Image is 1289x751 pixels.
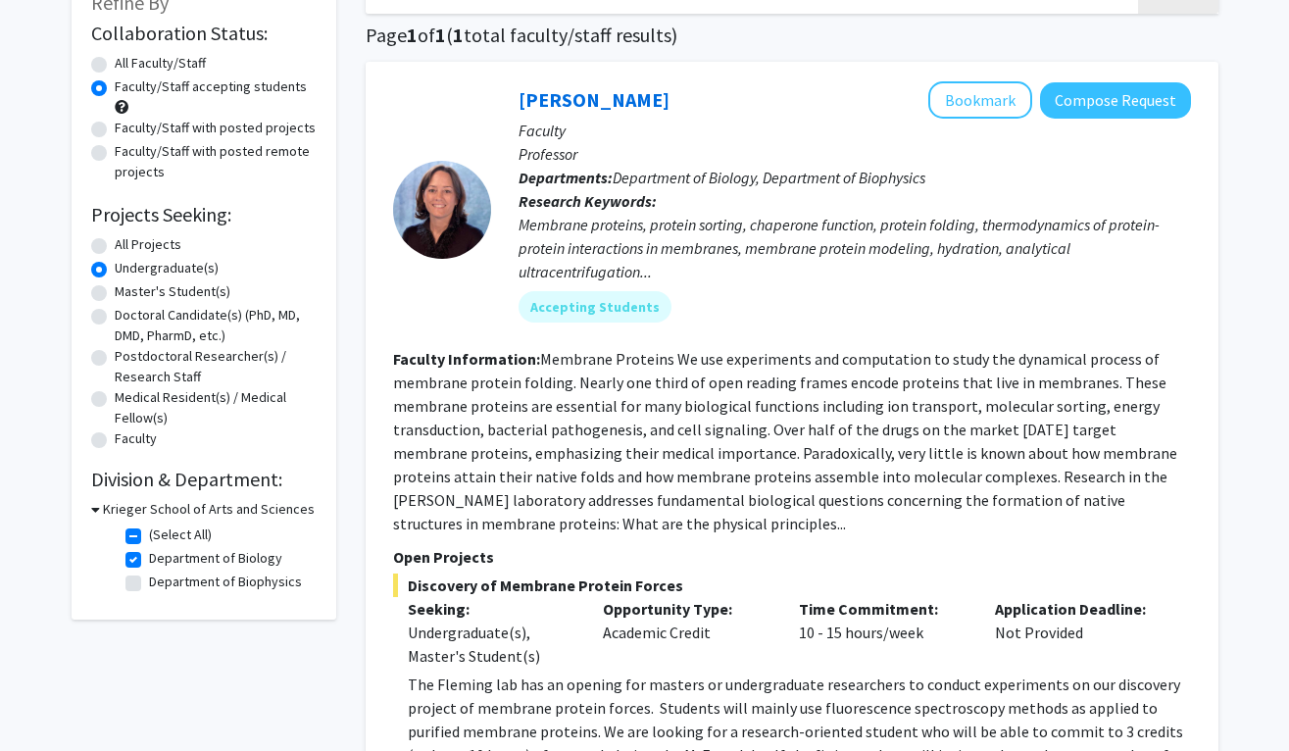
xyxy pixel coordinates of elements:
label: Faculty/Staff accepting students [115,76,307,97]
p: Seeking: [408,597,574,621]
p: Time Commitment: [799,597,966,621]
span: Department of Biology, Department of Biophysics [613,168,925,187]
label: Medical Resident(s) / Medical Fellow(s) [115,387,317,428]
h1: Page of ( total faculty/staff results) [366,24,1218,47]
div: Undergraduate(s), Master's Student(s) [408,621,574,668]
span: 1 [407,23,418,47]
h2: Collaboration Status: [91,22,317,45]
label: Postdoctoral Researcher(s) / Research Staff [115,346,317,387]
p: Application Deadline: [995,597,1162,621]
h3: Krieger School of Arts and Sciences [103,499,315,520]
mat-chip: Accepting Students [519,291,671,323]
button: Compose Request to Karen Fleming [1040,82,1191,119]
b: Research Keywords: [519,191,657,211]
label: All Projects [115,234,181,255]
label: Faculty/Staff with posted remote projects [115,141,317,182]
div: Not Provided [980,597,1176,668]
label: All Faculty/Staff [115,53,206,74]
p: Opportunity Type: [603,597,769,621]
p: Faculty [519,119,1191,142]
p: Open Projects [393,545,1191,569]
iframe: Chat [15,663,83,736]
div: Academic Credit [588,597,784,668]
a: [PERSON_NAME] [519,87,669,112]
label: (Select All) [149,525,212,545]
label: Master's Student(s) [115,281,230,302]
label: Department of Biophysics [149,572,302,592]
label: Department of Biology [149,548,282,569]
b: Faculty Information: [393,349,540,369]
label: Faculty/Staff with posted projects [115,118,316,138]
div: Membrane proteins, protein sorting, chaperone function, protein folding, thermodynamics of protei... [519,213,1191,283]
span: 1 [435,23,446,47]
fg-read-more: Membrane Proteins We use experiments and computation to study the dynamical process of membrane p... [393,349,1177,533]
b: Departments: [519,168,613,187]
h2: Division & Department: [91,468,317,491]
span: Discovery of Membrane Protein Forces [393,574,1191,597]
label: Undergraduate(s) [115,258,219,278]
label: Doctoral Candidate(s) (PhD, MD, DMD, PharmD, etc.) [115,305,317,346]
label: Faculty [115,428,157,449]
p: Professor [519,142,1191,166]
button: Add Karen Fleming to Bookmarks [928,81,1032,119]
div: 10 - 15 hours/week [784,597,980,668]
span: 1 [453,23,464,47]
h2: Projects Seeking: [91,203,317,226]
